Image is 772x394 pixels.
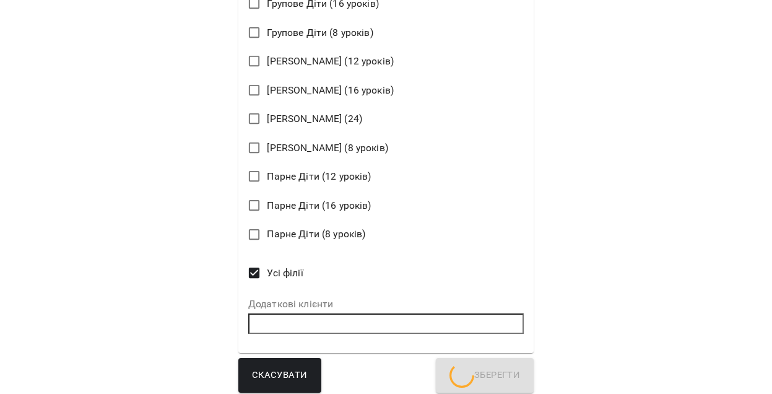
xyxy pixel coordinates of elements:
[252,367,308,383] span: Скасувати
[267,112,362,126] span: [PERSON_NAME] (24)
[267,169,371,184] span: Парне Діти (12 уроків)
[267,141,388,155] span: [PERSON_NAME] (8 уроків)
[267,83,394,98] span: [PERSON_NAME] (16 уроків)
[248,299,524,309] label: Додаткові клієнти
[267,266,303,281] span: Усі філії
[267,227,365,242] span: Парне Діти (8 уроків)
[267,198,371,213] span: Парне Діти (16 уроків)
[238,358,321,393] button: Скасувати
[267,25,373,40] span: Групове Діти (8 уроків)
[267,54,394,69] span: [PERSON_NAME] (12 уроків)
